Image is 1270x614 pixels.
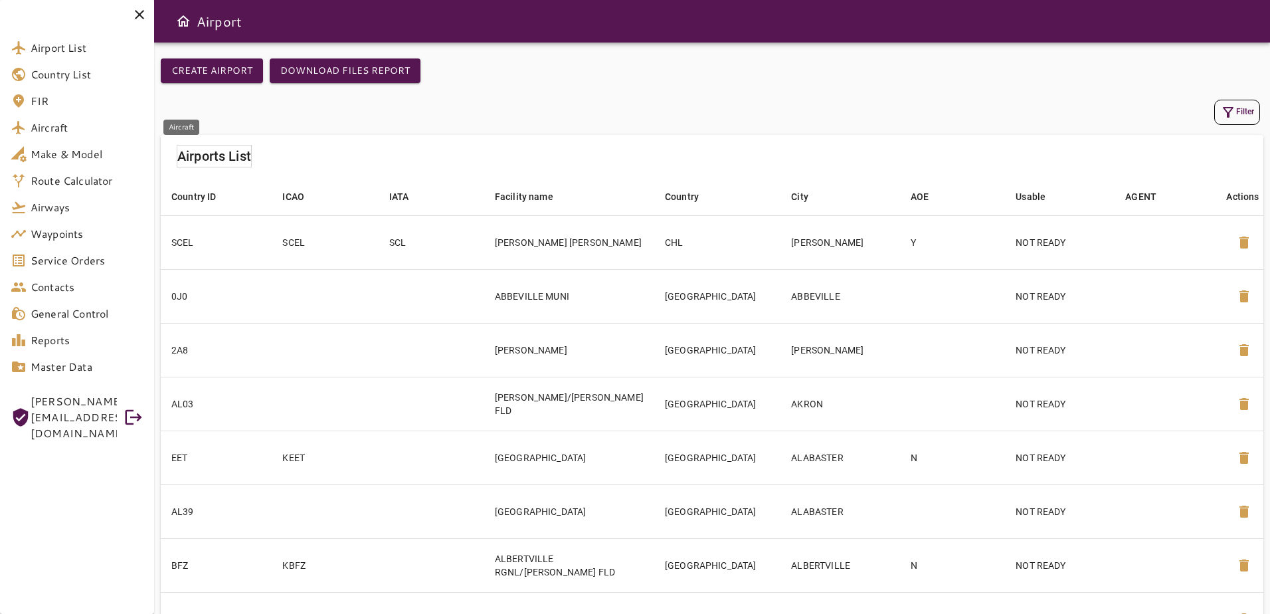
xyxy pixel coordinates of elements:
[484,538,654,592] td: ALBERTVILLE RGNL/[PERSON_NAME] FLD
[665,189,716,205] span: Country
[1016,290,1104,303] p: NOT READY
[780,431,900,484] td: ALABASTER
[1236,558,1252,573] span: delete
[171,189,217,205] div: Country ID
[161,269,272,323] td: 0J0
[1016,189,1063,205] span: Usable
[484,215,654,269] td: [PERSON_NAME] [PERSON_NAME]
[1016,559,1104,572] p: NOT READY
[389,189,409,205] div: IATA
[495,189,571,205] span: Facility name
[1236,396,1252,412] span: delete
[484,484,654,538] td: [GEOGRAPHIC_DATA]
[780,538,900,592] td: ALBERTVILLE
[31,306,143,322] span: General Control
[1125,189,1156,205] div: AGENT
[484,323,654,377] td: [PERSON_NAME]
[654,269,780,323] td: [GEOGRAPHIC_DATA]
[1214,100,1260,125] button: Filter
[177,146,251,167] h6: Airports List
[272,431,378,484] td: KEET
[31,173,143,189] span: Route Calculator
[161,431,272,484] td: EET
[900,538,1005,592] td: N
[1228,496,1260,528] button: Delete Airport
[389,189,426,205] span: IATA
[780,484,900,538] td: ALABASTER
[654,323,780,377] td: [GEOGRAPHIC_DATA]
[654,377,780,431] td: [GEOGRAPHIC_DATA]
[272,538,378,592] td: KBFZ
[1228,388,1260,420] button: Delete Airport
[1228,280,1260,312] button: Delete Airport
[654,484,780,538] td: [GEOGRAPHIC_DATA]
[163,120,199,135] div: Aircraft
[1236,342,1252,358] span: delete
[171,189,234,205] span: Country ID
[1236,450,1252,466] span: delete
[1228,334,1260,366] button: Delete Airport
[780,215,900,269] td: [PERSON_NAME]
[780,323,900,377] td: [PERSON_NAME]
[1236,235,1252,251] span: delete
[1016,451,1104,464] p: NOT READY
[161,215,272,269] td: SCEL
[282,189,321,205] span: ICAO
[911,189,946,205] span: AOE
[911,189,929,205] div: AOE
[31,226,143,242] span: Waypoints
[654,538,780,592] td: [GEOGRAPHIC_DATA]
[791,189,826,205] span: City
[161,484,272,538] td: AL39
[484,377,654,431] td: [PERSON_NAME]/[PERSON_NAME] FLD
[31,120,143,136] span: Aircraft
[31,279,143,295] span: Contacts
[161,58,263,83] button: Create airport
[495,189,553,205] div: Facility name
[1016,397,1104,411] p: NOT READY
[1228,550,1260,581] button: Delete Airport
[31,66,143,82] span: Country List
[31,359,143,375] span: Master Data
[197,11,242,32] h6: Airport
[1236,288,1252,304] span: delete
[1228,227,1260,258] button: Delete Airport
[780,377,900,431] td: AKRON
[1016,505,1104,518] p: NOT READY
[1016,236,1104,249] p: NOT READY
[1228,442,1260,474] button: Delete Airport
[282,189,304,205] div: ICAO
[161,323,272,377] td: 2A8
[379,215,484,269] td: SCL
[1125,189,1174,205] span: AGENT
[31,393,117,441] span: [PERSON_NAME][EMAIL_ADDRESS][DOMAIN_NAME]
[900,431,1005,484] td: N
[161,538,272,592] td: BFZ
[31,40,143,56] span: Airport List
[900,215,1005,269] td: Y
[484,269,654,323] td: ABBEVILLE MUNI
[31,146,143,162] span: Make & Model
[270,58,420,83] button: Download Files Report
[161,377,272,431] td: AL03
[31,253,143,268] span: Service Orders
[1016,189,1045,205] div: Usable
[654,215,780,269] td: CHL
[1016,344,1104,357] p: NOT READY
[484,431,654,484] td: [GEOGRAPHIC_DATA]
[1236,504,1252,520] span: delete
[170,8,197,35] button: Open drawer
[780,269,900,323] td: ABBEVILLE
[654,431,780,484] td: [GEOGRAPHIC_DATA]
[31,199,143,215] span: Airways
[272,215,378,269] td: SCEL
[31,332,143,348] span: Reports
[791,189,808,205] div: City
[31,93,143,109] span: FIR
[665,189,699,205] div: Country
